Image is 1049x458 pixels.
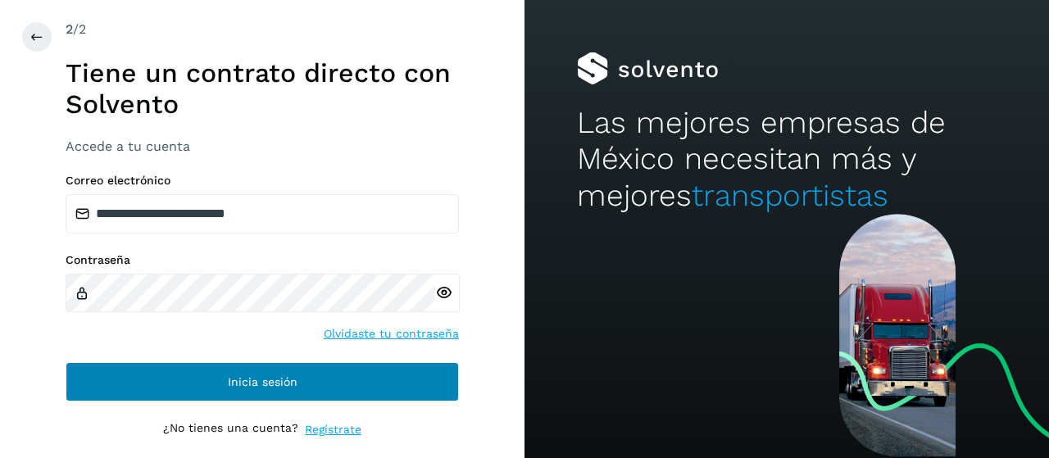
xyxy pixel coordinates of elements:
[66,20,459,39] div: /2
[692,178,888,213] span: transportistas
[66,57,459,120] h1: Tiene un contrato directo con Solvento
[228,376,297,388] span: Inicia sesión
[577,105,997,214] h2: Las mejores empresas de México necesitan más y mejores
[324,325,459,342] a: Olvidaste tu contraseña
[66,174,459,188] label: Correo electrónico
[66,253,459,267] label: Contraseña
[305,421,361,438] a: Regístrate
[66,138,459,154] h3: Accede a tu cuenta
[163,421,298,438] p: ¿No tienes una cuenta?
[66,362,459,401] button: Inicia sesión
